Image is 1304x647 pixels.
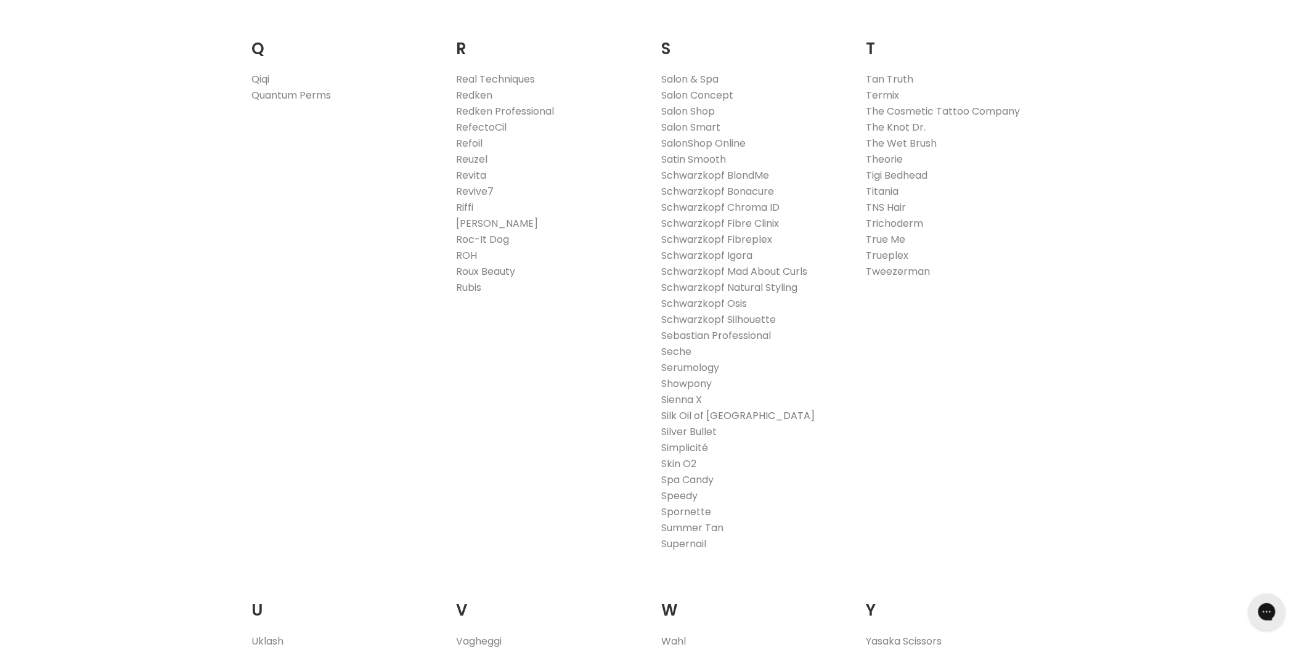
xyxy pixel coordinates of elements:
h2: Y [866,582,1053,623]
a: Schwarzkopf Silhouette [661,312,776,327]
a: Schwarzkopf Mad About Curls [661,264,807,279]
a: Redken Professional [457,104,555,118]
a: Revita [457,168,487,182]
a: Schwarzkopf Igora [661,248,752,262]
a: TNS Hair [866,200,907,214]
a: Trichoderm [866,216,924,230]
a: Simplicité [661,441,708,455]
a: Silver Bullet [661,425,717,439]
a: Reuzel [457,152,488,166]
h2: V [457,582,643,623]
a: Schwarzkopf Bonacure [661,184,774,198]
a: Real Techniques [457,72,536,86]
a: Termix [866,88,900,102]
h2: W [661,582,848,623]
a: The Knot Dr. [866,120,926,134]
a: Serumology [661,360,719,375]
a: Refoil [457,136,483,150]
a: Schwarzkopf Fibre Clinix [661,216,779,230]
a: Schwarzkopf Fibreplex [661,232,772,246]
a: Quantum Perms [251,88,331,102]
a: Riffi [457,200,474,214]
a: Spa Candy [661,473,714,487]
a: Sienna X [661,393,702,407]
a: Salon Shop [661,104,715,118]
a: Spornette [661,505,711,519]
a: Silk Oil of [GEOGRAPHIC_DATA] [661,409,815,423]
a: Rubis [457,280,482,295]
a: ROH [457,248,478,262]
a: True Me [866,232,906,246]
a: Schwarzkopf Osis [661,296,747,311]
a: SalonShop Online [661,136,746,150]
a: Revive7 [457,184,494,198]
a: Qiqi [251,72,269,86]
a: Redken [457,88,493,102]
a: Salon & Spa [661,72,719,86]
h2: T [866,20,1053,62]
iframe: Gorgias live chat messenger [1242,589,1292,635]
a: The Cosmetic Tattoo Company [866,104,1021,118]
a: Sebastian Professional [661,328,771,343]
a: Tigi Bedhead [866,168,928,182]
a: Schwarzkopf Chroma ID [661,200,780,214]
a: Tweezerman [866,264,931,279]
a: Theorie [866,152,903,166]
h2: S [661,20,848,62]
a: Supernail [661,537,706,551]
a: Trueplex [866,248,909,262]
a: Roux Beauty [457,264,516,279]
a: Tan Truth [866,72,914,86]
a: Titania [866,184,899,198]
a: Seche [661,344,691,359]
a: RefectoCil [457,120,507,134]
a: Roc-It Dog [457,232,510,246]
h2: U [251,582,438,623]
a: Schwarzkopf Natural Styling [661,280,797,295]
a: Showpony [661,376,712,391]
a: Skin O2 [661,457,696,471]
a: The Wet Brush [866,136,937,150]
a: Summer Tan [661,521,723,535]
h2: Q [251,20,438,62]
a: Speedy [661,489,698,503]
a: Schwarzkopf BlondMe [661,168,769,182]
h2: R [457,20,643,62]
a: Satin Smooth [661,152,726,166]
a: Salon Smart [661,120,720,134]
a: [PERSON_NAME] [457,216,539,230]
a: Salon Concept [661,88,733,102]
